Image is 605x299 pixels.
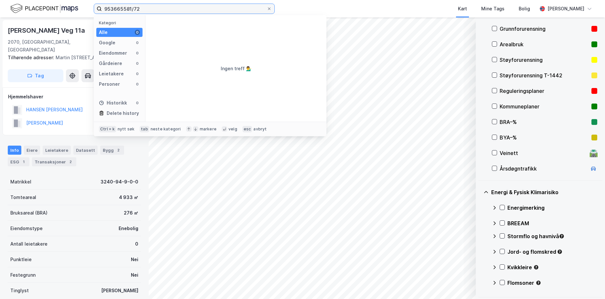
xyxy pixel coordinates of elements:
div: BYA–% [500,134,589,141]
div: [PERSON_NAME] [547,5,584,13]
div: Stormflo og havnivå [507,232,597,240]
div: Eiendomstype [10,225,43,232]
div: Eiere [24,146,40,155]
div: Veinett [500,149,587,157]
div: 4 933 ㎡ [119,194,138,201]
div: ESG [8,157,29,166]
div: Historikk [99,99,127,107]
div: Grunnforurensning [500,25,589,33]
div: Støyforurensning [500,56,589,64]
input: Søk på adresse, matrikkel, gårdeiere, leietakere eller personer [102,4,267,14]
div: 2 [67,159,74,165]
div: Punktleie [10,256,32,263]
div: 0 [135,100,140,105]
div: Støyforurensning T-1442 [500,72,589,79]
div: Info [8,146,21,155]
div: Ingen treff 💁‍♂️ [221,65,251,72]
div: Kart [458,5,467,13]
div: Leietakere [43,146,71,155]
div: Eiendommer [99,49,127,57]
div: markere [200,127,217,132]
div: velg [228,127,237,132]
div: 3240-94-9-0-0 [101,178,138,186]
button: Tag [8,69,63,82]
div: Matrikkel [10,178,31,186]
span: Tilhørende adresser: [8,55,56,60]
div: Enebolig [119,225,138,232]
div: 2 [115,147,122,153]
div: 0 [135,30,140,35]
div: Kategori [99,20,143,25]
div: Bygg [100,146,124,155]
div: Nei [131,271,138,279]
div: esc [242,126,252,132]
div: Kommuneplaner [500,103,589,110]
div: neste kategori [151,127,181,132]
div: Hjemmelshaver [8,93,141,101]
div: Tinglyst [10,287,29,294]
div: tab [140,126,149,132]
div: Tooltip anchor [536,280,541,286]
div: avbryt [253,127,267,132]
div: Bolig [519,5,530,13]
div: 276 ㎡ [124,209,138,217]
div: Tooltip anchor [559,233,565,239]
div: Personer [99,80,120,88]
img: logo.f888ab2527a4732fd821a326f86c7f29.svg [10,3,78,14]
div: Bruksareal (BRA) [10,209,48,217]
div: Kvikkleire [507,263,597,271]
div: Transaksjoner [32,157,76,166]
div: Energi & Fysisk Klimarisiko [491,188,597,196]
div: Alle [99,28,108,36]
div: nytt søk [118,127,135,132]
div: 0 [135,50,140,56]
div: 0 [135,61,140,66]
div: 1 [20,159,27,165]
div: 2070, [GEOGRAPHIC_DATA], [GEOGRAPHIC_DATA] [8,38,112,54]
div: BRA–% [500,118,589,126]
div: 0 [135,240,138,248]
div: 0 [135,71,140,76]
div: Google [99,39,115,47]
div: Årsdøgntrafikk [500,165,587,172]
div: Mine Tags [481,5,504,13]
div: Tomteareal [10,194,36,201]
div: Tooltip anchor [557,249,563,255]
div: BREEAM [507,219,597,227]
iframe: Chat Widget [573,268,605,299]
div: Reguleringsplaner [500,87,589,95]
div: 🛣️ [589,149,598,157]
div: [PERSON_NAME] Veg 11a [8,25,86,36]
div: Antall leietakere [10,240,48,248]
div: Ctrl + k [99,126,116,132]
div: Leietakere [99,70,124,78]
div: Festegrunn [10,271,36,279]
div: Gårdeiere [99,60,122,67]
div: Jord- og flomskred [507,248,597,256]
div: Nei [131,256,138,263]
div: Tooltip anchor [533,264,539,270]
div: Martin [STREET_ADDRESS] [8,54,136,61]
div: Arealbruk [500,40,589,48]
div: [PERSON_NAME] [101,287,138,294]
div: Datasett [73,146,98,155]
div: 0 [135,40,140,45]
div: Energimerking [507,204,597,212]
div: Delete history [107,109,139,117]
div: Flomsoner [507,279,597,287]
div: 0 [135,82,140,87]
